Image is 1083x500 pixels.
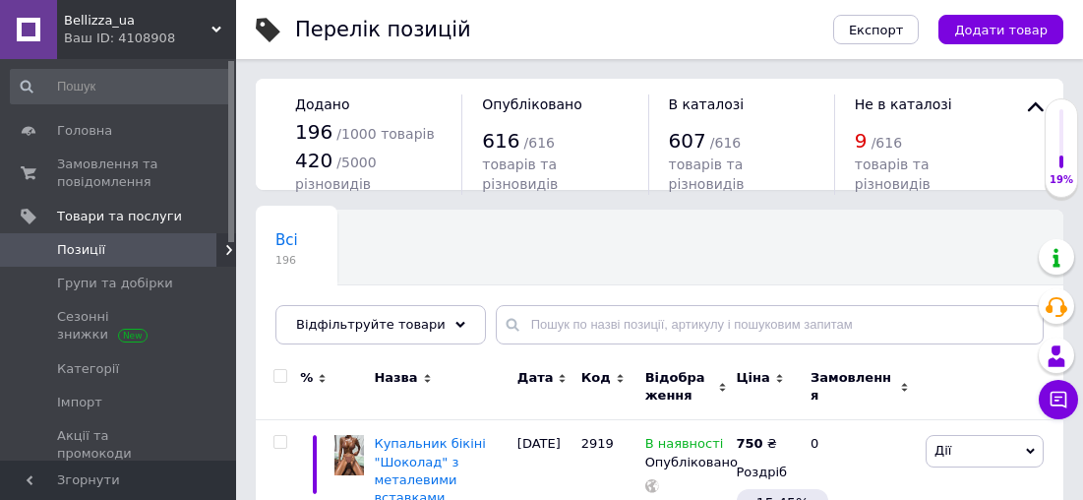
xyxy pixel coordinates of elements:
[57,427,182,463] span: Акції та промокоди
[295,149,332,172] span: 420
[300,369,313,387] span: %
[645,454,727,471] div: Опубліковано
[482,156,558,192] span: товарів та різновидів
[849,23,904,37] span: Експорт
[524,135,555,151] span: / 616
[275,231,298,249] span: Всі
[295,20,471,40] div: Перелік позицій
[57,308,182,344] span: Сезонні знижки
[57,394,102,411] span: Імпорт
[645,436,724,457] span: В наявності
[57,122,112,140] span: Головна
[57,208,182,225] span: Товари та послуги
[710,135,741,151] span: / 616
[954,23,1048,37] span: Додати товар
[57,241,105,259] span: Позиції
[737,464,794,481] div: Роздріб
[295,155,377,193] span: / 5000 різновидів
[374,369,417,387] span: Назва
[833,15,920,44] button: Експорт
[57,156,182,191] span: Замовлення та повідомлення
[57,360,119,378] span: Категорії
[645,369,713,405] span: Відображення
[855,96,952,112] span: Не в каталозі
[296,317,446,332] span: Відфільтруйте товари
[669,129,706,153] span: 607
[581,369,611,387] span: Код
[64,30,236,47] div: Ваш ID: 4108908
[737,436,763,451] b: 750
[275,253,298,268] span: 196
[295,96,349,112] span: Додано
[64,12,211,30] span: Bellizza_ua
[336,126,434,142] span: / 1000 товарів
[737,435,777,453] div: ₴
[334,435,364,475] img: Купальник бикини "Шоколад" с металлическими вставками
[938,15,1063,44] button: Додати товар
[517,369,554,387] span: Дата
[482,96,582,112] span: Опубліковано
[669,96,745,112] span: В каталозі
[496,305,1044,344] input: Пошук по назві позиції, артикулу і пошуковим запитам
[581,436,614,451] span: 2919
[57,275,173,292] span: Групи та добірки
[669,156,745,192] span: товарів та різновидів
[934,443,951,458] span: Дії
[737,369,770,387] span: Ціна
[295,120,332,144] span: 196
[1039,380,1078,419] button: Чат з покупцем
[855,129,868,153] span: 9
[482,129,519,153] span: 616
[855,156,931,192] span: товарів та різновидів
[1046,173,1077,187] div: 19%
[811,369,895,405] span: Замовлення
[872,135,902,151] span: / 616
[10,69,231,104] input: Пошук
